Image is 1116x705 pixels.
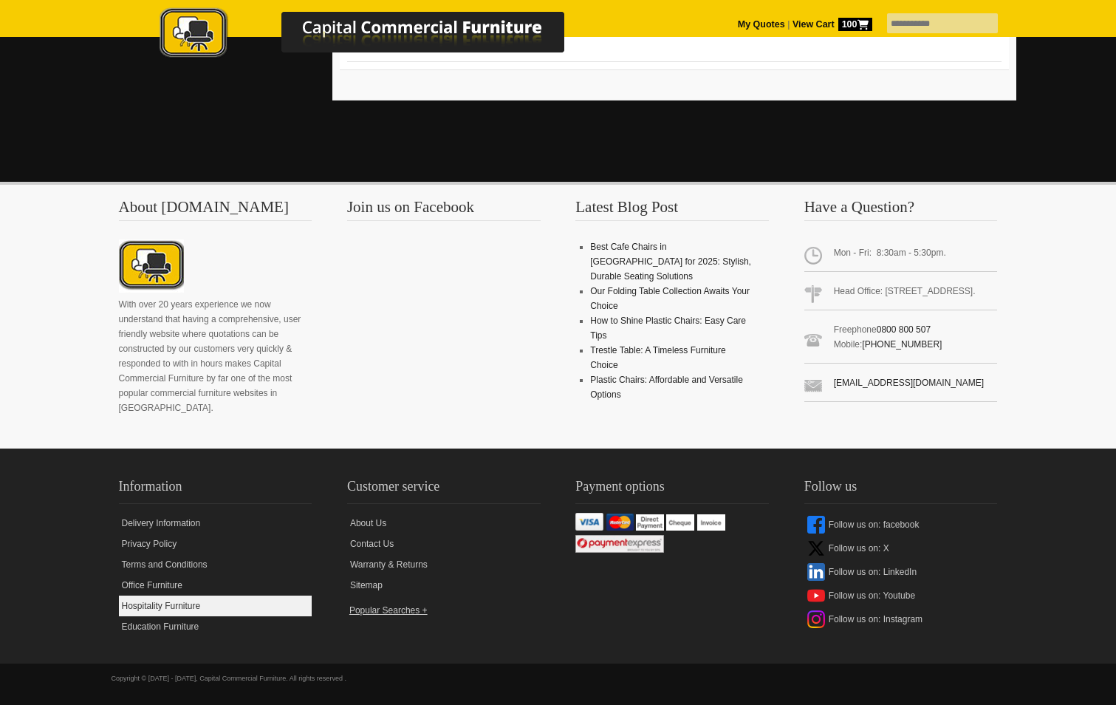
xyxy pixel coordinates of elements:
a: Delivery Information [119,513,312,534]
img: About CCFNZ Logo [119,239,184,293]
a: Follow us on: LinkedIn [804,560,998,584]
a: Follow us on: Instagram [804,607,998,631]
img: VISA [575,513,603,531]
a: How to Shine Plastic Chairs: Easy Care Tips [590,316,746,341]
img: linkedin-icon [807,563,825,581]
a: Office Furniture [119,575,312,596]
a: Privacy Policy [119,534,312,554]
a: [PHONE_NUMBER] [862,339,942,350]
a: Plastic Chairs: Affordable and Versatile Options [590,375,743,400]
strong: View Cart [793,19,872,30]
a: 0800 800 507 [877,324,931,335]
a: My Quotes [738,19,785,30]
a: Follow us on: Youtube [804,584,998,607]
img: Mastercard [606,514,634,531]
img: Invoice [697,514,725,530]
a: Warranty & Returns [347,554,541,575]
h2: Customer service [347,475,541,504]
a: Follow us on: X [804,537,998,560]
span: Mon - Fri: 8:30am - 5:30pm. [804,239,998,272]
img: x-icon [807,539,825,557]
a: Hospitality Furniture [119,596,312,616]
img: Cheque [666,514,694,530]
a: Sitemap [347,575,541,596]
a: [EMAIL_ADDRESS][DOMAIN_NAME] [834,378,984,388]
a: Best Cafe Chairs in [GEOGRAPHIC_DATA] for 2025: Stylish, Durable Seating Solutions [590,242,751,282]
h2: Information [119,475,312,504]
a: About Us [347,513,541,534]
a: Our Folding Table Collection Awaits Your Choice [590,286,750,311]
img: Direct Payment [636,514,664,530]
a: Capital Commercial Furniture Logo [119,7,636,66]
h2: Payment options [575,475,769,504]
p: With over 20 years experience we now understand that having a comprehensive, user friendly websit... [119,297,312,415]
h3: About [DOMAIN_NAME] [119,200,312,221]
h2: Follow us [804,475,998,504]
span: 100 [838,18,872,31]
iframe: fb:page Facebook Social Plugin [347,239,539,402]
a: Education Furniture [119,616,312,637]
img: facebook-icon [807,516,825,534]
a: Follow us on: facebook [804,513,998,537]
a: Terms and Conditions [119,554,312,575]
span: Head Office: [STREET_ADDRESS]. [804,278,998,310]
span: Copyright © [DATE] - [DATE], Capital Commercial Furniture. All rights reserved . [112,675,346,682]
img: youtube-icon [807,587,825,604]
span: Freephone Mobile: [804,316,998,364]
img: instagram-icon [807,610,825,628]
img: Capital Commercial Furniture Logo [119,7,636,61]
a: Trestle Table: A Timeless Furniture Choice [590,345,725,370]
a: Contact Us [347,534,541,554]
a: View Cart100 [790,19,872,30]
h3: Have a Question? [804,200,998,221]
img: Windcave / Payment Express [575,535,664,553]
h3: Latest Blog Post [575,200,769,221]
h3: Join us on Facebook [347,200,541,221]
